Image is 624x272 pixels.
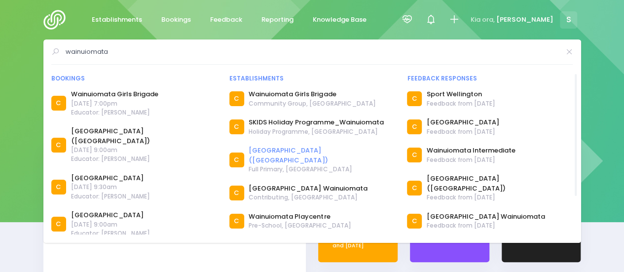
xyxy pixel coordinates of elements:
[229,153,244,167] div: C
[305,10,375,30] a: Knowledge Base
[407,119,422,134] div: C
[71,99,158,108] span: [DATE] 7:00pm
[249,193,367,202] span: Contributing, [GEOGRAPHIC_DATA]
[153,10,199,30] a: Bookings
[229,119,244,134] div: C
[560,11,577,29] span: S
[427,146,515,155] a: Wainuiomata Intermediate
[71,146,217,155] span: [DATE] 9:00am
[71,183,150,192] span: [DATE] 9:30am
[249,127,383,136] span: Holiday Programme, [GEOGRAPHIC_DATA]
[229,91,244,106] div: C
[249,117,383,127] a: SKIDS Holiday Programme_Wainuiomata
[202,10,251,30] a: Feedback
[427,99,495,108] span: Feedback from [DATE]
[71,192,150,201] span: Educator: [PERSON_NAME]
[71,229,150,238] span: Educator: [PERSON_NAME]
[471,15,495,25] span: Kia ora,
[427,212,545,222] a: [GEOGRAPHIC_DATA] Wainuiomata
[254,10,302,30] a: Reporting
[51,138,66,153] div: C
[71,220,150,229] span: [DATE] 9:00am
[407,214,422,229] div: C
[249,89,375,99] a: Wainuiomata Girls Brigade
[51,217,66,232] div: C
[427,155,515,164] span: Feedback from [DATE]
[249,99,375,108] span: Community Group, [GEOGRAPHIC_DATA]
[71,126,217,146] a: [GEOGRAPHIC_DATA] ([GEOGRAPHIC_DATA])
[71,89,158,99] a: Wainuiomata Girls Brigade
[407,74,573,83] div: Feedback responses
[427,193,573,202] span: Feedback from [DATE]
[313,15,367,25] span: Knowledge Base
[249,184,367,194] a: [GEOGRAPHIC_DATA] Wainuiomata
[66,44,559,59] input: Search for anything (like establishments, bookings, or feedback)
[427,89,495,99] a: Sport Wellington
[51,74,217,83] div: Bookings
[261,15,294,25] span: Reporting
[51,96,66,111] div: C
[427,174,573,193] a: [GEOGRAPHIC_DATA] ([GEOGRAPHIC_DATA])
[427,117,499,127] a: [GEOGRAPHIC_DATA]
[229,74,395,83] div: Establishments
[407,91,422,106] div: C
[407,181,422,195] div: C
[71,155,217,163] span: Educator: [PERSON_NAME]
[427,221,545,230] span: Feedback from [DATE]
[229,186,244,200] div: C
[71,108,158,117] span: Educator: [PERSON_NAME]
[161,15,191,25] span: Bookings
[249,146,395,165] a: [GEOGRAPHIC_DATA] ([GEOGRAPHIC_DATA])
[43,10,72,30] img: Logo
[229,214,244,229] div: C
[249,165,395,174] span: Full Primary, [GEOGRAPHIC_DATA]
[427,127,499,136] span: Feedback from [DATE]
[496,15,553,25] span: [PERSON_NAME]
[210,15,242,25] span: Feedback
[92,15,142,25] span: Establishments
[71,210,150,220] a: [GEOGRAPHIC_DATA]
[249,221,351,230] span: Pre-School, [GEOGRAPHIC_DATA]
[249,212,351,222] a: Wainuiomata Playcentre
[84,10,150,30] a: Establishments
[407,148,422,162] div: C
[71,173,150,183] a: [GEOGRAPHIC_DATA]
[51,180,66,194] div: C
